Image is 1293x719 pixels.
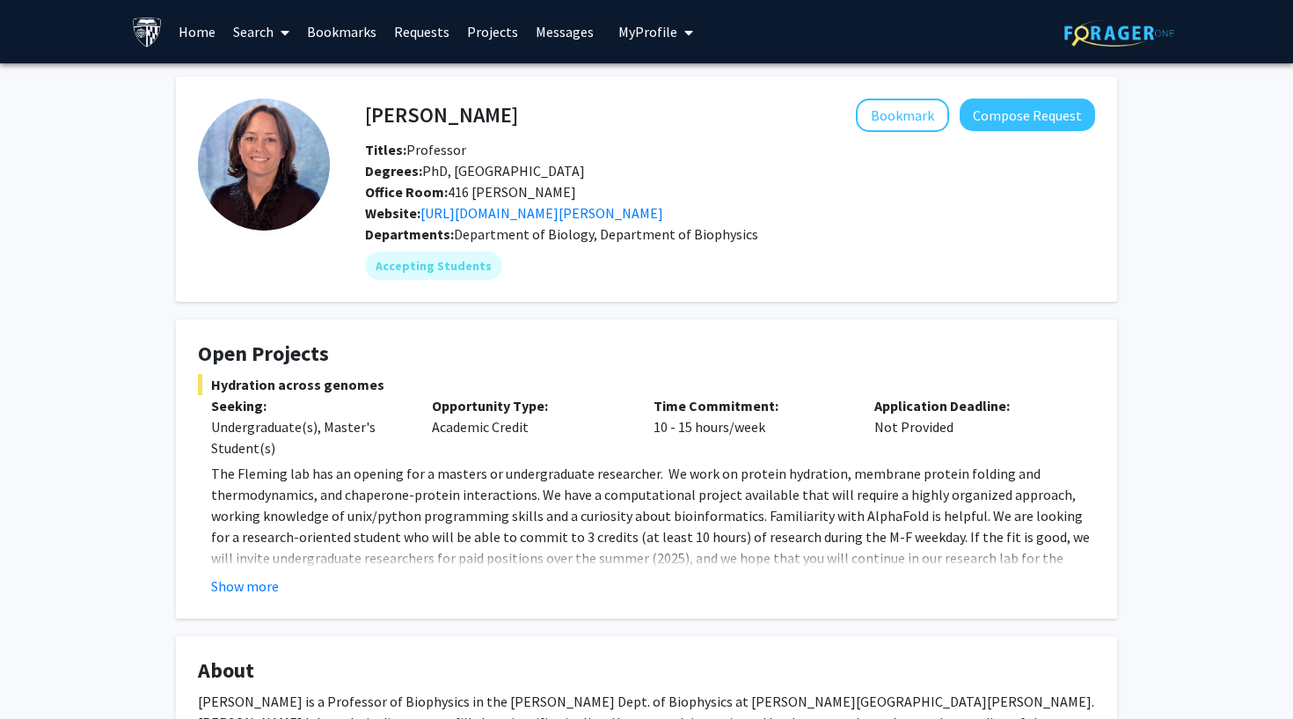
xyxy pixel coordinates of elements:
[224,1,298,62] a: Search
[13,640,75,706] iframe: Chat
[1064,19,1174,47] img: ForagerOne Logo
[458,1,527,62] a: Projects
[198,374,1095,395] span: Hydration across genomes
[365,141,406,158] b: Titles:
[365,204,420,222] b: Website:
[198,341,1095,367] h4: Open Projects
[211,576,279,597] button: Show more
[211,395,405,416] p: Seeking:
[365,141,466,158] span: Professor
[365,183,448,201] b: Office Room:
[861,395,1082,459] div: Not Provided
[298,1,385,62] a: Bookmarks
[198,658,1095,684] h4: About
[454,225,758,243] span: Department of Biology, Department of Biophysics
[365,225,454,243] b: Departments:
[654,395,848,416] p: Time Commitment:
[874,395,1069,416] p: Application Deadline:
[419,395,639,459] div: Academic Credit
[640,395,861,459] div: 10 - 15 hours/week
[211,416,405,459] div: Undergraduate(s), Master's Student(s)
[211,463,1095,590] p: The Fleming lab has an opening for a masters or undergraduate researcher. We work on protein hydr...
[365,252,502,280] mat-chip: Accepting Students
[365,162,585,180] span: PhD, [GEOGRAPHIC_DATA]
[432,395,626,416] p: Opportunity Type:
[618,23,677,40] span: My Profile
[856,99,949,132] button: Add Karen Fleming to Bookmarks
[527,1,603,62] a: Messages
[365,99,518,131] h4: [PERSON_NAME]
[365,183,576,201] span: 416 [PERSON_NAME]
[170,1,224,62] a: Home
[960,99,1095,131] button: Compose Request to Karen Fleming
[198,99,330,231] img: Profile Picture
[365,162,422,180] b: Degrees:
[132,17,163,48] img: Johns Hopkins University Logo
[420,204,663,222] a: Opens in a new tab
[385,1,458,62] a: Requests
